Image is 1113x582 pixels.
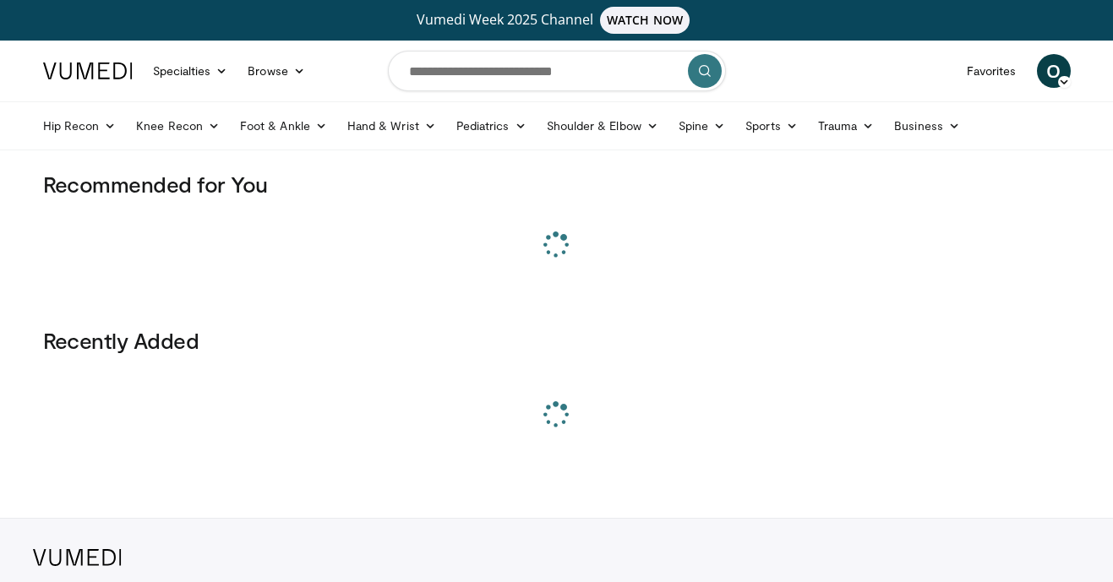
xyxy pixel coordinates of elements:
a: O [1037,54,1071,88]
a: Browse [237,54,315,88]
a: Pediatrics [446,109,537,143]
a: Hand & Wrist [337,109,446,143]
a: Knee Recon [126,109,230,143]
a: Shoulder & Elbow [537,109,668,143]
a: Specialties [143,54,238,88]
a: Hip Recon [33,109,127,143]
h3: Recently Added [43,327,1071,354]
img: VuMedi Logo [33,549,122,566]
a: Sports [735,109,808,143]
a: Favorites [957,54,1027,88]
a: Foot & Ankle [230,109,337,143]
img: VuMedi Logo [43,63,133,79]
span: WATCH NOW [600,7,690,34]
a: Vumedi Week 2025 ChannelWATCH NOW [46,7,1068,34]
a: Spine [668,109,735,143]
a: Trauma [808,109,885,143]
input: Search topics, interventions [388,51,726,91]
a: Business [884,109,970,143]
h3: Recommended for You [43,171,1071,198]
